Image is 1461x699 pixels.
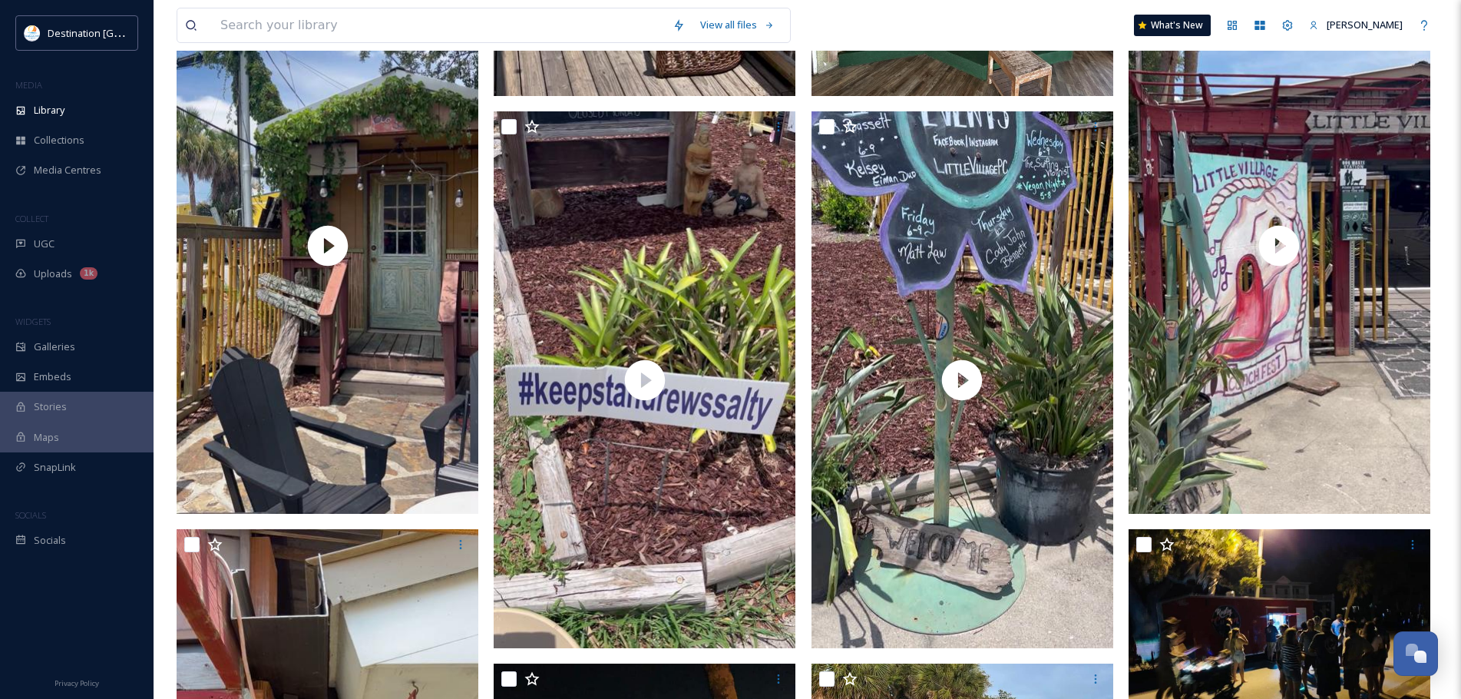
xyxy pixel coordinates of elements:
[34,460,76,475] span: SnapLink
[15,213,48,224] span: COLLECT
[34,267,72,281] span: Uploads
[55,673,99,691] a: Privacy Policy
[34,163,101,177] span: Media Centres
[15,79,42,91] span: MEDIA
[15,316,51,327] span: WIDGETS
[1301,10,1410,40] a: [PERSON_NAME]
[55,678,99,688] span: Privacy Policy
[48,25,200,40] span: Destination [GEOGRAPHIC_DATA]
[34,369,71,384] span: Embeds
[34,237,55,251] span: UGC
[692,10,782,40] a: View all files
[1134,15,1211,36] a: What's New
[213,8,665,42] input: Search your library
[34,340,75,354] span: Galleries
[494,111,795,648] img: thumbnail
[1327,18,1403,31] span: [PERSON_NAME]
[34,533,66,548] span: Socials
[80,267,98,280] div: 1k
[34,399,67,414] span: Stories
[25,25,40,41] img: download.png
[34,103,64,118] span: Library
[1393,631,1438,676] button: Open Chat
[34,430,59,445] span: Maps
[34,133,84,147] span: Collections
[811,111,1113,648] img: thumbnail
[15,509,46,521] span: SOCIALS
